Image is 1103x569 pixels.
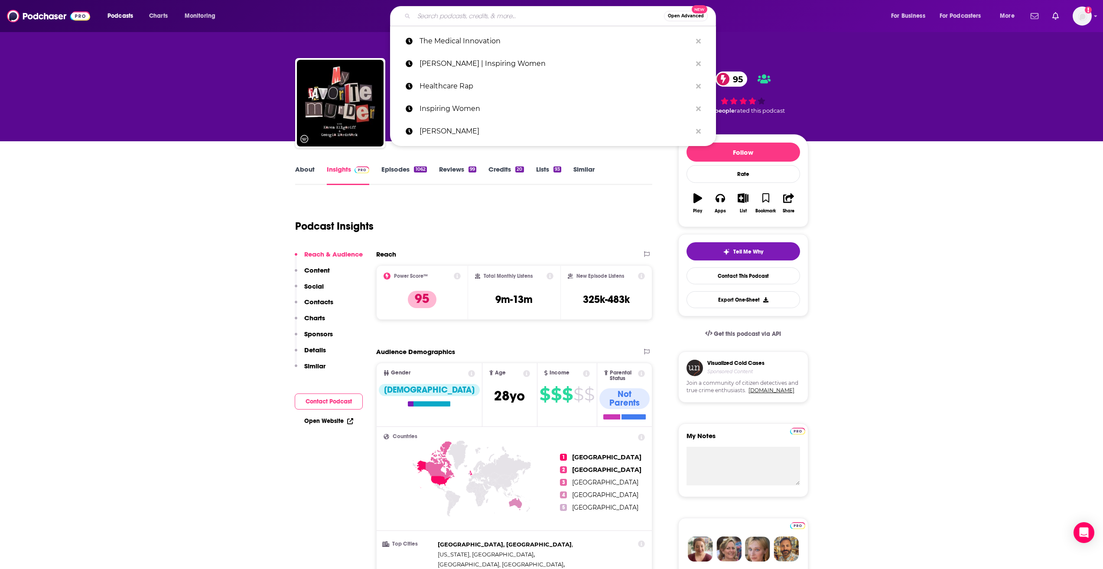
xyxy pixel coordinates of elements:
button: Charts [295,314,325,330]
img: tell me why sparkle [723,248,730,255]
a: About [295,165,315,185]
span: $ [562,387,573,401]
div: Share [783,208,794,214]
span: Tell Me Why [733,248,763,255]
img: User Profile [1073,7,1092,26]
span: [GEOGRAPHIC_DATA] [572,466,641,474]
span: Income [550,370,569,376]
a: 95 [716,72,747,87]
label: My Notes [687,432,800,447]
span: 95 [724,72,747,87]
a: [PERSON_NAME] | Inspiring Women [390,52,716,75]
h2: Reach [376,250,396,258]
span: $ [584,387,594,401]
span: 28 yo [494,387,525,404]
a: Show notifications dropdown [1027,9,1042,23]
div: 95 299 peoplerated this podcast [678,66,808,120]
a: Get this podcast via API [698,323,788,345]
span: 3 [560,479,567,486]
img: coldCase.18b32719.png [687,360,703,376]
p: Inspiring Women [420,98,692,120]
img: Podchaser - Follow, Share and Rate Podcasts [7,8,90,24]
a: Pro website [790,426,805,435]
a: Visualized Cold CasesSponsored ContentJoin a community of citizen detectives and true crime enthu... [678,351,808,423]
div: 1062 [414,166,426,172]
p: Dr. Trevor Royce [420,120,692,143]
span: Logged in as HBurn [1073,7,1092,26]
img: Podchaser Pro [790,522,805,529]
p: Contacts [304,298,333,306]
img: Sydney Profile [688,536,713,562]
div: [DEMOGRAPHIC_DATA] [379,384,480,396]
span: , [438,540,573,549]
span: New [692,5,707,13]
button: Show profile menu [1073,7,1092,26]
h3: Top Cities [384,541,434,547]
span: Get this podcast via API [714,330,781,338]
div: 20 [515,166,524,172]
div: Search podcasts, credits, & more... [398,6,724,26]
span: rated this podcast [735,107,785,114]
button: open menu [179,9,227,23]
a: Inspiring Women [390,98,716,120]
input: Search podcasts, credits, & more... [414,9,664,23]
span: [GEOGRAPHIC_DATA], [GEOGRAPHIC_DATA] [438,541,572,548]
h2: Power Score™ [394,273,428,279]
p: Laurie McGraw | Inspiring Women [420,52,692,75]
p: Reach & Audience [304,250,363,258]
button: open menu [885,9,936,23]
div: List [740,208,747,214]
button: Contact Podcast [295,393,363,410]
span: 299 people [703,107,735,114]
p: The Medical Innovation [420,30,692,52]
a: Open Website [304,417,353,425]
span: [GEOGRAPHIC_DATA] [572,478,638,486]
span: $ [551,387,561,401]
button: Similar [295,362,325,378]
svg: Add a profile image [1085,7,1092,13]
button: tell me why sparkleTell Me Why [687,242,800,260]
a: [PERSON_NAME] [390,120,716,143]
span: $ [573,387,583,401]
span: Countries [393,434,417,439]
a: Episodes1062 [381,165,426,185]
span: 2 [560,466,567,473]
button: Content [295,266,330,282]
span: 4 [560,491,567,498]
a: Pro website [790,521,805,529]
a: Charts [143,9,173,23]
button: Play [687,188,709,219]
p: Sponsors [304,330,333,338]
span: Podcasts [107,10,133,22]
button: Bookmark [755,188,777,219]
span: Gender [391,370,410,376]
button: Open AdvancedNew [664,11,708,21]
div: Open Intercom Messenger [1074,522,1094,543]
span: , [438,549,535,559]
img: My Favorite Murder with Karen Kilgariff and Georgia Hardstark [297,60,384,146]
a: Similar [573,165,595,185]
button: Reach & Audience [295,250,363,266]
p: Details [304,346,326,354]
p: Healthcare Rap [420,75,692,98]
div: Apps [715,208,726,214]
button: Sponsors [295,330,333,346]
a: [DOMAIN_NAME] [748,387,794,393]
span: Parental Status [610,370,637,381]
a: InsightsPodchaser Pro [327,165,370,185]
img: Barbara Profile [716,536,742,562]
h2: Total Monthly Listens [484,273,533,279]
span: 1 [560,454,567,461]
img: Jules Profile [745,536,770,562]
h3: Visualized Cold Cases [707,360,765,367]
p: Charts [304,314,325,322]
button: Details [295,346,326,362]
button: Social [295,282,324,298]
span: $ [540,387,550,401]
p: Social [304,282,324,290]
a: Healthcare Rap [390,75,716,98]
button: List [732,188,754,219]
a: Show notifications dropdown [1049,9,1062,23]
a: Contact This Podcast [687,267,800,284]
